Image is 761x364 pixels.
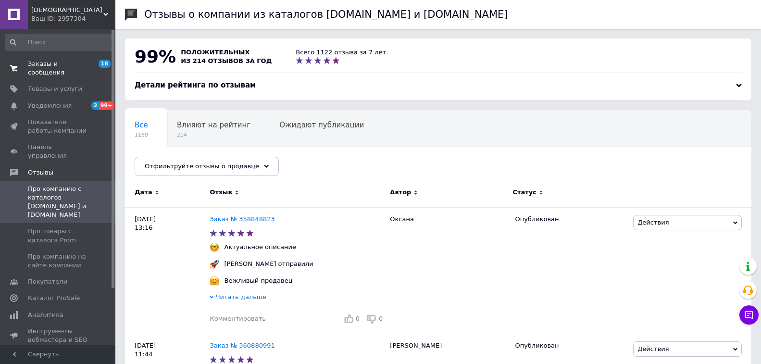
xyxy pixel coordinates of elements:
div: Читать дальше [210,293,385,304]
div: Оксана [385,207,510,334]
span: Уведомления [28,101,72,110]
span: Статус [512,188,536,197]
span: Действия [637,219,669,226]
div: Опубликован [515,215,626,224]
span: Детали рейтинга по отзывам [135,81,256,89]
span: Все [135,121,148,129]
span: Про компанию с каталогов [DOMAIN_NAME] и [DOMAIN_NAME] [28,185,89,220]
span: Харизма [31,6,103,14]
span: Отзывы [28,168,53,177]
img: :rocket: [210,259,219,269]
span: Показатели работы компании [28,118,89,135]
span: 18 [99,60,111,68]
span: Товары и услуги [28,85,82,93]
div: Комментировать [210,314,265,323]
span: Каталог ProSale [28,294,80,302]
input: Поиск [5,34,113,51]
button: Чат с покупателем [739,305,759,325]
span: Отфильтруйте отзывы о продавце [145,163,259,170]
img: :nerd_face: [210,242,219,252]
span: 2 [91,101,99,110]
span: Про товары с каталога Prom [28,227,89,244]
div: Опубликованы без комментария [125,147,258,184]
span: Дата [135,188,152,197]
div: [DATE] 13:16 [125,207,210,334]
span: 1169 [135,131,148,138]
span: Читать дальше [216,293,266,301]
span: 0 [356,315,360,322]
span: 99+ [99,101,115,110]
div: Актуальное описание [222,243,299,251]
span: положительных [181,49,250,56]
span: Про компанию на сайте компании [28,252,89,270]
span: Отзыв [210,188,232,197]
div: Ваш ID: 2957304 [31,14,115,23]
span: Действия [637,345,669,352]
a: Заказ № 360880991 [210,342,274,349]
span: Покупатели [28,277,67,286]
div: Вежливый продавец [222,276,295,285]
span: Ожидают публикации [279,121,364,129]
span: Инструменты вебмастера и SEO [28,327,89,344]
span: Влияют на рейтинг [177,121,250,129]
span: Аналитика [28,311,63,319]
a: Заказ № 358848823 [210,215,274,223]
span: Опубликованы без комме... [135,157,239,166]
div: Всего 1122 отзыва за 7 лет. [296,48,388,57]
span: 0 [379,315,383,322]
div: Детали рейтинга по отзывам [135,80,742,90]
span: Панель управления [28,143,89,160]
span: 99% [135,47,176,66]
div: [PERSON_NAME] отправили [222,260,315,268]
span: из 214 отзывов за год [181,57,272,64]
img: :hugging_face: [210,276,219,286]
h1: Отзывы о компании из каталогов [DOMAIN_NAME] и [DOMAIN_NAME] [144,9,508,20]
div: Опубликован [515,341,626,350]
span: 214 [177,131,250,138]
span: Заказы и сообщения [28,60,89,77]
span: Комментировать [210,315,265,322]
span: Автор [390,188,411,197]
